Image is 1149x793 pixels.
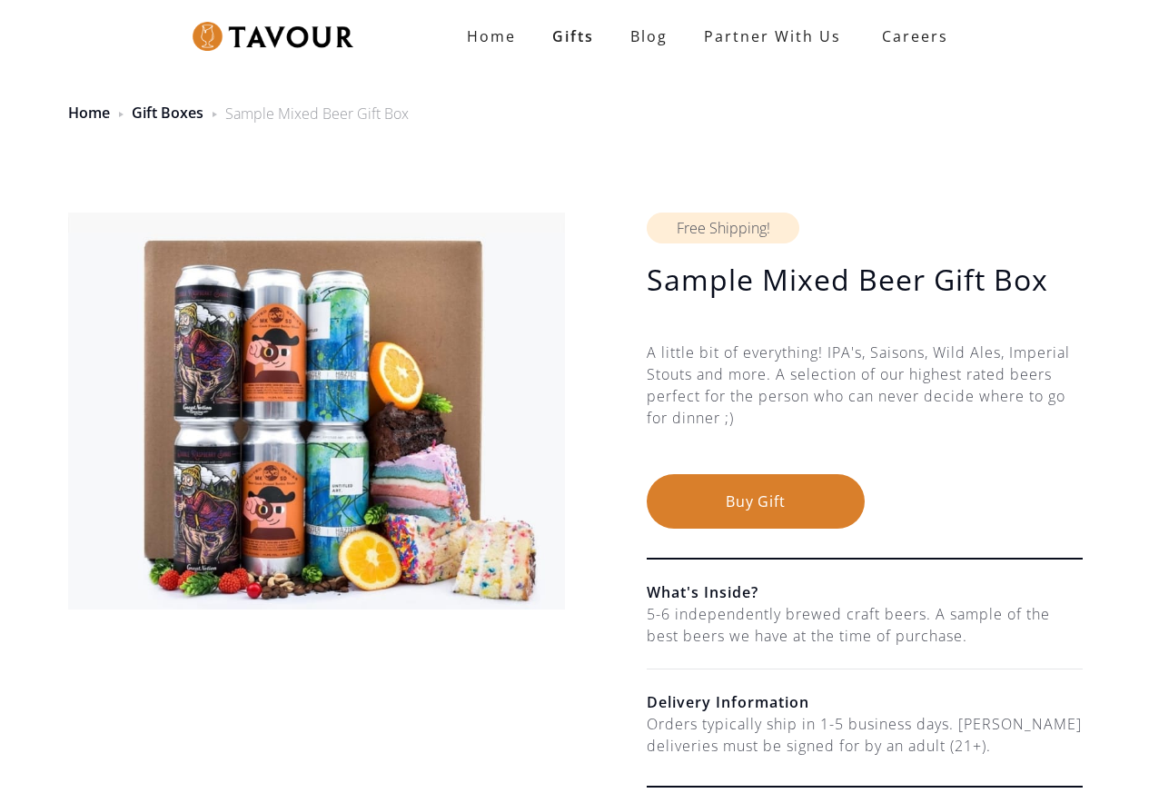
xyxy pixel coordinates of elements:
div: Orders typically ship in 1-5 business days. [PERSON_NAME] deliveries must be signed for by an adu... [647,713,1083,757]
a: Gift Boxes [132,103,203,123]
strong: Home [467,26,516,46]
a: Careers [859,11,962,62]
div: A little bit of everything! IPA's, Saisons, Wild Ales, Imperial Stouts and more. A selection of o... [647,342,1083,474]
h1: Sample Mixed Beer Gift Box [647,262,1083,298]
a: Blog [612,18,686,55]
button: Buy Gift [647,474,865,529]
strong: Careers [882,18,948,55]
a: partner with us [686,18,859,55]
div: Sample Mixed Beer Gift Box [225,103,409,124]
h6: Delivery Information [647,691,1083,713]
div: Free Shipping! [647,213,799,243]
a: Gifts [534,18,612,55]
div: 5-6 independently brewed craft beers. A sample of the best beers we have at the time of purchase. [647,603,1083,647]
a: Home [68,103,110,123]
a: Home [449,18,534,55]
h6: What's Inside? [647,581,1083,603]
